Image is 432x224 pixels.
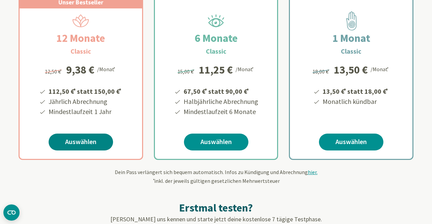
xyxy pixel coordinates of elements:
a: Auswählen [319,134,383,150]
div: 13,50 € [334,64,368,75]
div: Dein Pass verlängert sich bequem automatisch. Infos zu Kündigung und Abrechnung [19,168,413,185]
li: 13,50 € statt 18,00 € [322,85,389,96]
button: CMP-Widget öffnen [3,204,20,221]
p: [PERSON_NAME] uns kennen und starte jetzt deine kostenlose 7 tägige Testphase. [19,215,413,224]
li: Halbjährliche Abrechnung [183,96,258,107]
span: 12,50 € [45,68,63,75]
a: Auswählen [49,134,113,150]
li: Monatlich kündbar [322,96,389,107]
li: Mindestlaufzeit 6 Monate [183,107,258,117]
div: 11,25 € [199,64,233,75]
span: hier. [308,169,318,175]
h2: 12 Monate [40,30,121,46]
h2: 1 Monat [316,30,386,46]
div: /Monat [371,64,390,73]
div: /Monat [97,64,116,73]
h3: Classic [206,46,226,56]
div: 9,38 € [66,64,94,75]
li: 67,50 € statt 90,00 € [183,85,258,96]
span: 15,00 € [178,68,195,75]
div: /Monat [236,64,255,73]
h2: 6 Monate [179,30,254,46]
li: Mindestlaufzeit 1 Jahr [48,107,123,117]
h2: Erstmal testen? [19,201,413,215]
a: Auswählen [184,134,248,150]
li: Jährlich Abrechnung [48,96,123,107]
li: 112,50 € statt 150,00 € [48,85,123,96]
h3: Classic [341,46,361,56]
h3: Classic [71,46,91,56]
span: inkl. der jeweils gültigen gesetzlichen Mehrwertsteuer [152,177,280,184]
span: 18,00 € [313,68,330,75]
